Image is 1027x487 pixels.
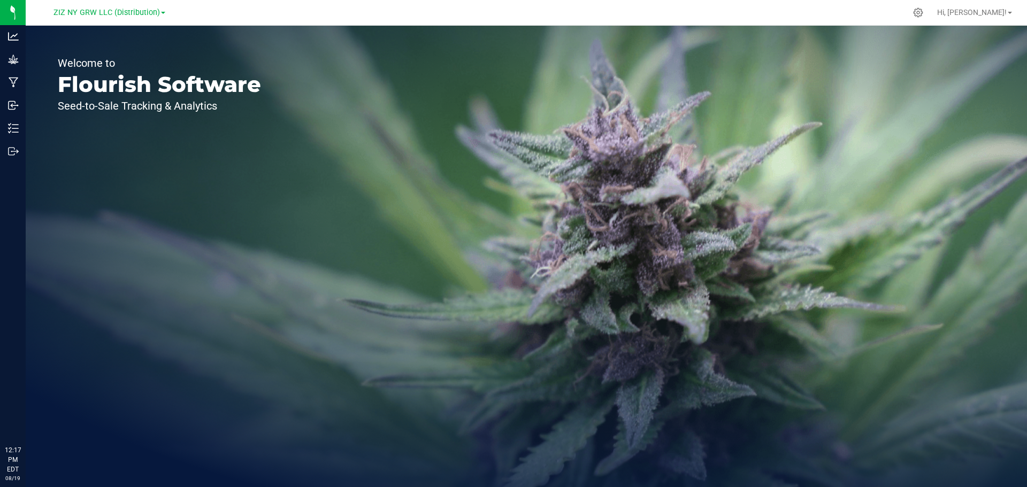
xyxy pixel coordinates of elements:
div: Manage settings [911,7,925,18]
p: Seed-to-Sale Tracking & Analytics [58,101,261,111]
span: Hi, [PERSON_NAME]! [937,8,1007,17]
p: Flourish Software [58,74,261,95]
inline-svg: Manufacturing [8,77,19,88]
inline-svg: Inbound [8,100,19,111]
p: 08/19 [5,474,21,482]
span: ZIZ NY GRW LLC (Distribution) [53,8,160,17]
p: Welcome to [58,58,261,68]
inline-svg: Inventory [8,123,19,134]
p: 12:17 PM EDT [5,445,21,474]
inline-svg: Grow [8,54,19,65]
inline-svg: Analytics [8,31,19,42]
inline-svg: Outbound [8,146,19,157]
